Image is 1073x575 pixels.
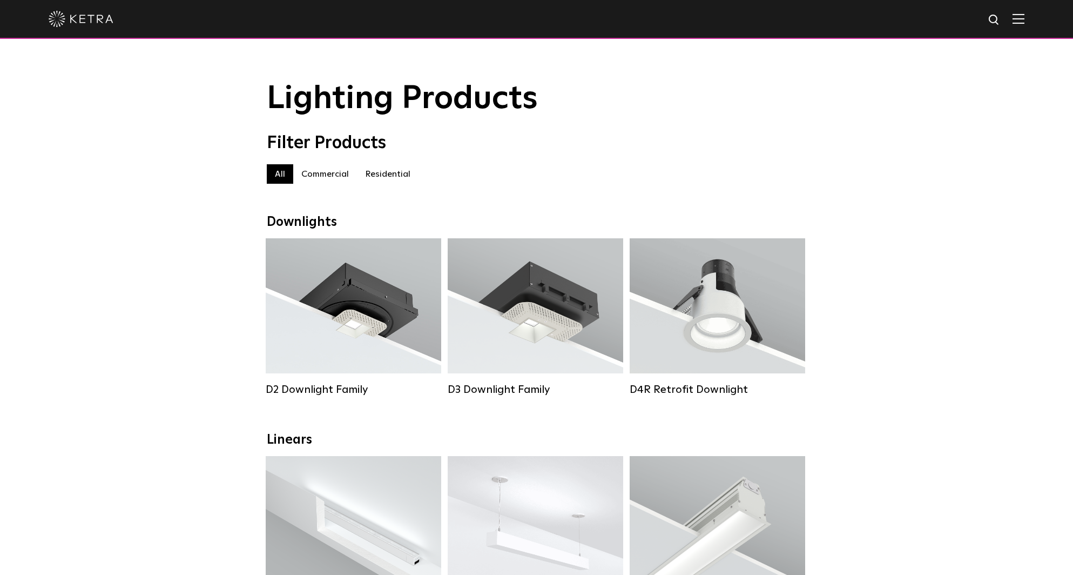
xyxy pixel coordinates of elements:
div: D3 Downlight Family [448,383,623,396]
div: Downlights [267,215,807,230]
label: Commercial [293,164,357,184]
div: Filter Products [267,133,807,153]
a: D3 Downlight Family Lumen Output:700 / 900 / 1100Colors:White / Black / Silver / Bronze / Paintab... [448,238,623,396]
div: D2 Downlight Family [266,383,441,396]
label: All [267,164,293,184]
img: Hamburger%20Nav.svg [1013,14,1024,24]
img: ketra-logo-2019-white [49,11,113,27]
label: Residential [357,164,419,184]
div: Linears [267,432,807,448]
a: D4R Retrofit Downlight Lumen Output:800Colors:White / BlackBeam Angles:15° / 25° / 40° / 60°Watta... [630,238,805,396]
a: D2 Downlight Family Lumen Output:1200Colors:White / Black / Gloss Black / Silver / Bronze / Silve... [266,238,441,396]
span: Lighting Products [267,83,538,115]
img: search icon [988,14,1001,27]
div: D4R Retrofit Downlight [630,383,805,396]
